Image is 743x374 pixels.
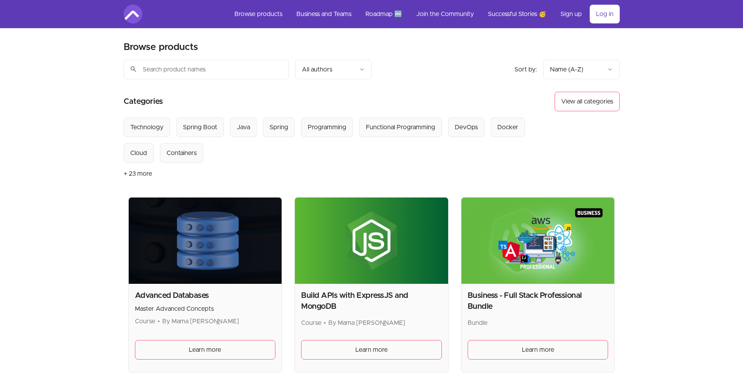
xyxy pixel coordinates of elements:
[135,318,155,324] span: Course
[124,60,289,79] input: Search product names
[482,5,553,23] a: Successful Stories 🥳
[410,5,480,23] a: Join the Community
[295,198,448,284] img: Product image for Build APIs with ExpressJS and MongoDB
[167,148,197,158] div: Containers
[468,290,608,312] h2: Business - Full Stack Professional Bundle
[135,304,276,313] p: Master Advanced Concepts
[130,148,147,158] div: Cloud
[324,320,326,326] span: •
[228,5,289,23] a: Browse products
[301,320,321,326] span: Course
[290,5,358,23] a: Business and Teams
[129,198,282,284] img: Product image for Advanced Databases
[183,123,217,132] div: Spring Boot
[366,123,435,132] div: Functional Programming
[124,5,142,23] img: Amigoscode logo
[455,123,478,132] div: DevOps
[135,290,276,301] h2: Advanced Databases
[301,340,442,360] a: Learn more
[124,41,198,53] h2: Browse products
[158,318,160,324] span: •
[124,92,163,111] h2: Categories
[554,5,588,23] a: Sign up
[270,123,288,132] div: Spring
[308,123,346,132] div: Programming
[328,320,405,326] span: By Mama [PERSON_NAME]
[461,198,615,284] img: Product image for Business - Full Stack Professional Bundle
[162,318,239,324] span: By Mama [PERSON_NAME]
[130,123,163,132] div: Technology
[359,5,408,23] a: Roadmap 🆕
[543,60,620,79] button: Product sort options
[522,345,554,354] span: Learn more
[189,345,221,354] span: Learn more
[295,60,372,79] button: Filter by author
[355,345,388,354] span: Learn more
[468,340,608,360] a: Learn more
[228,5,620,23] nav: Main
[237,123,250,132] div: Java
[301,290,442,312] h2: Build APIs with ExpressJS and MongoDB
[514,66,537,73] span: Sort by:
[468,320,488,326] span: Bundle
[124,163,152,185] button: + 23 more
[555,92,620,111] button: View all categories
[130,64,137,75] span: search
[497,123,518,132] div: Docker
[590,5,620,23] a: Log in
[135,340,276,360] a: Learn more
